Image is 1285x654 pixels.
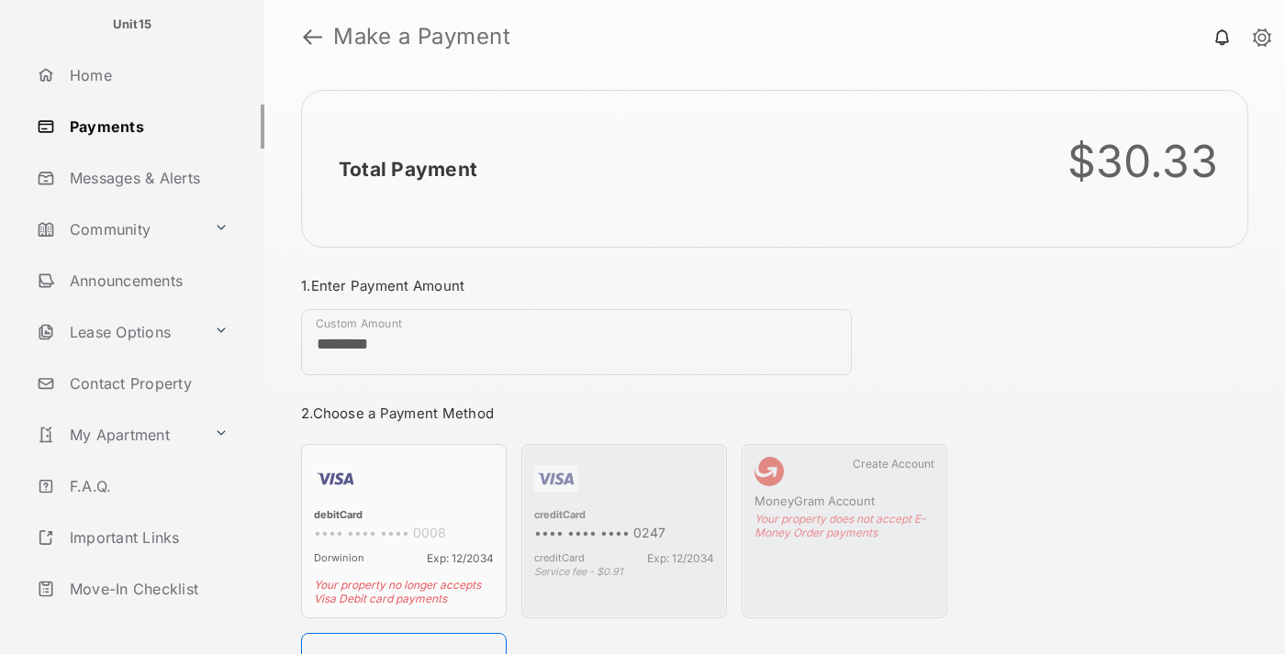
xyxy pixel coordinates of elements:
[29,310,207,354] a: Lease Options
[29,413,207,457] a: My Apartment
[1067,135,1219,188] div: $30.33
[333,26,510,48] strong: Make a Payment
[29,361,264,405] a: Contact Property
[29,105,264,149] a: Payments
[29,567,264,611] a: Move-In Checklist
[29,207,207,251] a: Community
[339,158,477,181] h2: Total Payment
[29,464,264,508] a: F.A.Q.
[521,444,727,618] div: creditCard•••• •••• •••• 0247creditCardExp: 12/2034Service fee - $0.91
[534,508,714,525] div: creditCard
[29,259,264,303] a: Announcements
[29,53,264,97] a: Home
[301,277,947,294] h3: 1. Enter Payment Amount
[29,156,264,200] a: Messages & Alerts
[534,551,585,565] span: creditCard
[534,565,714,578] div: Service fee - $0.91
[113,16,152,34] p: Unit15
[647,551,714,565] span: Exp: 12/2034
[29,515,236,560] a: Important Links
[301,405,947,422] h3: 2. Choose a Payment Method
[534,525,714,544] div: •••• •••• •••• 0247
